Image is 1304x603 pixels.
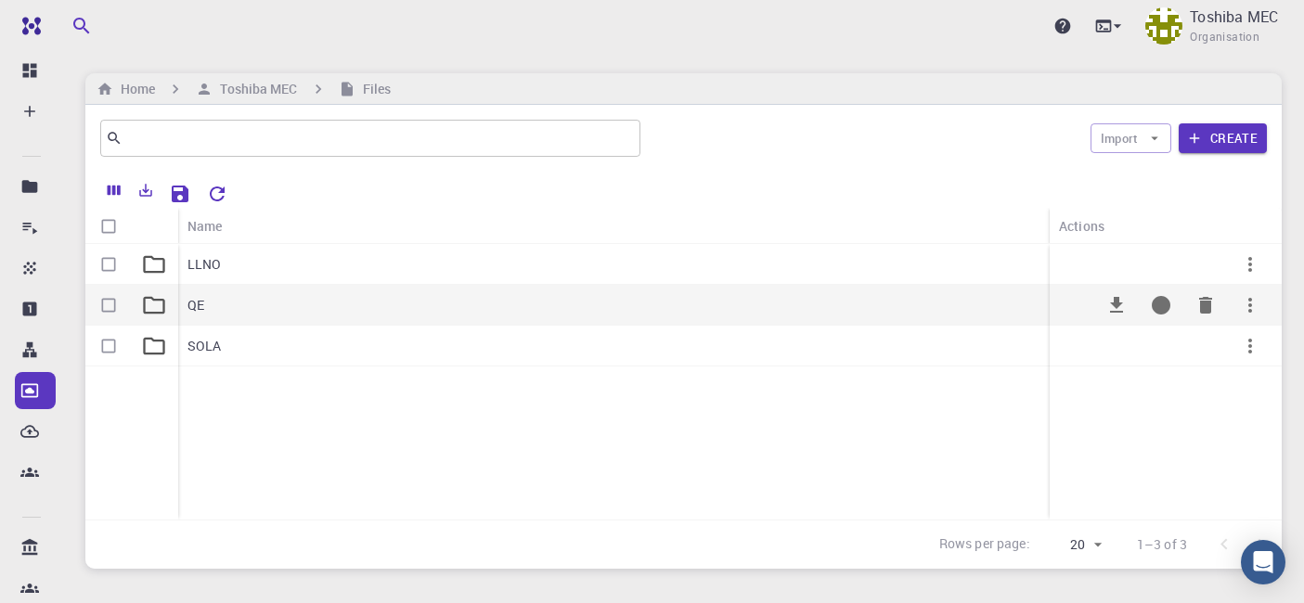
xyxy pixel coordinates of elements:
[939,534,1030,556] p: Rows per page:
[161,175,199,212] button: Save Explorer Settings
[1050,208,1282,244] div: Actions
[1137,535,1187,554] p: 1–3 of 3
[1139,283,1183,327] button: Copy path
[1183,283,1228,327] button: Delete
[1179,123,1267,153] button: Create
[130,175,161,205] button: Export
[199,175,236,212] button: Reset Explorer Settings
[132,208,178,244] div: Icon
[1038,532,1107,558] div: 20
[1241,540,1285,584] div: Open Intercom Messenger
[187,208,223,244] div: Name
[15,17,41,35] img: logo
[1059,208,1104,244] div: Actions
[1094,283,1139,327] button: Download
[187,337,222,355] p: SOLA
[1145,7,1182,45] img: Toshiba MEC
[213,79,297,99] h6: Toshiba MEC
[1091,123,1171,153] button: Import
[187,296,204,314] p: QE
[98,175,130,205] button: Columns
[178,208,446,244] div: Name
[93,79,394,99] nav: breadcrumb
[187,255,222,274] p: LLNO
[1190,28,1259,46] span: Organisation
[113,79,155,99] h6: Home
[1190,6,1278,28] p: Toshiba MEC
[355,79,392,99] h6: Files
